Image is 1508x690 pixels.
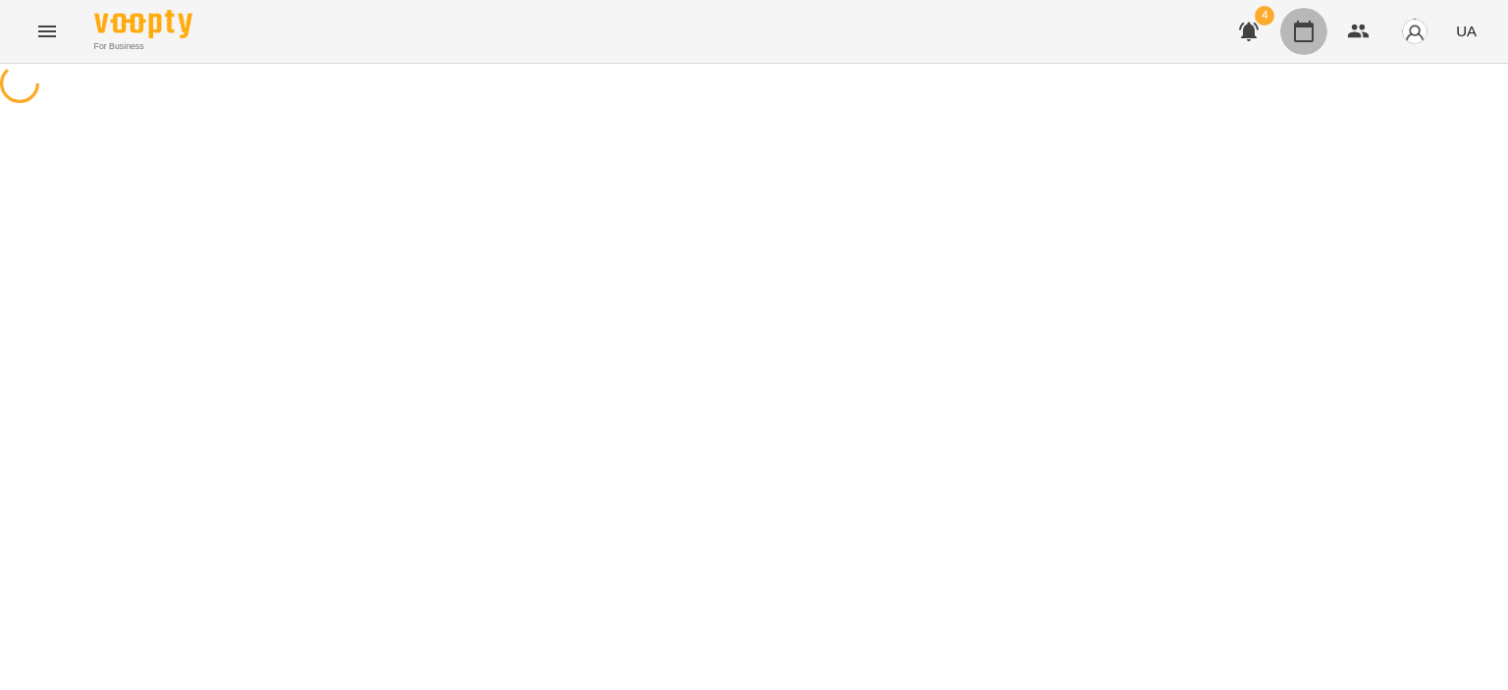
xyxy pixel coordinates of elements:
[1448,13,1484,49] button: UA
[94,10,192,38] img: Voopty Logo
[1401,18,1428,45] img: avatar_s.png
[1456,21,1477,41] span: UA
[24,8,71,55] button: Menu
[1255,6,1274,26] span: 4
[94,40,192,53] span: For Business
